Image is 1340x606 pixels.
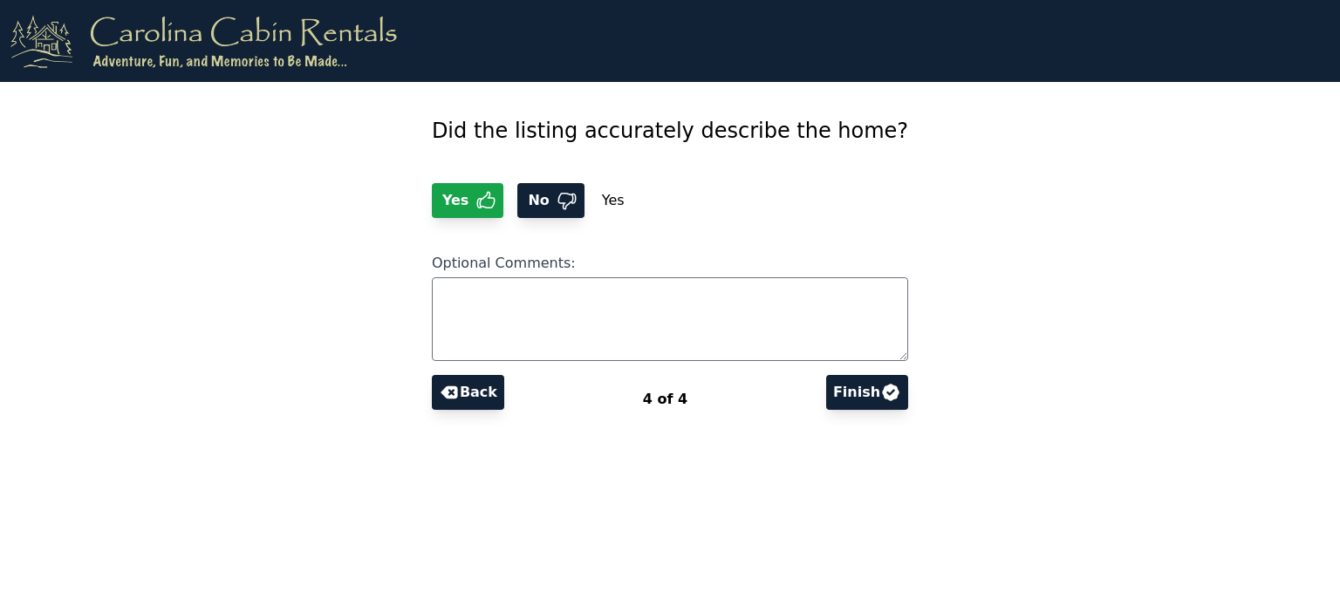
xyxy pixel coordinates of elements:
button: No [517,183,584,218]
textarea: Optional Comments: [432,277,908,361]
button: Yes [432,183,504,218]
span: Did the listing accurately describe the home? [432,119,908,143]
span: Yes [439,190,476,211]
button: Back [432,375,504,410]
img: logo.png [10,14,397,68]
span: No [524,190,556,211]
span: Optional Comments: [432,255,576,271]
span: 4 of 4 [643,391,687,407]
span: Yes [585,174,642,226]
button: Finish [826,375,908,410]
